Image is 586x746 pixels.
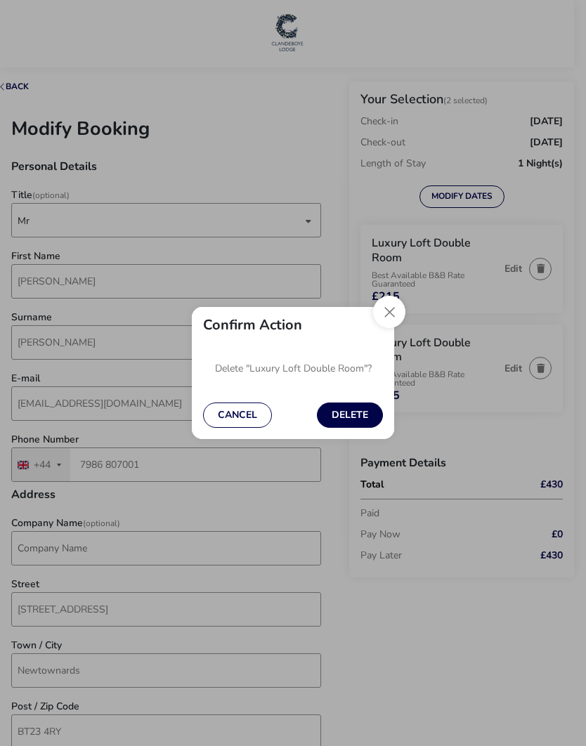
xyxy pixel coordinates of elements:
[203,315,302,334] h2: Confirm Action
[203,403,272,428] button: Cancel
[215,358,372,379] p: Delete "Luxury Loft Double Room"?
[373,296,405,328] button: Close
[317,403,383,428] button: Delete
[192,307,394,439] div: delete modal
